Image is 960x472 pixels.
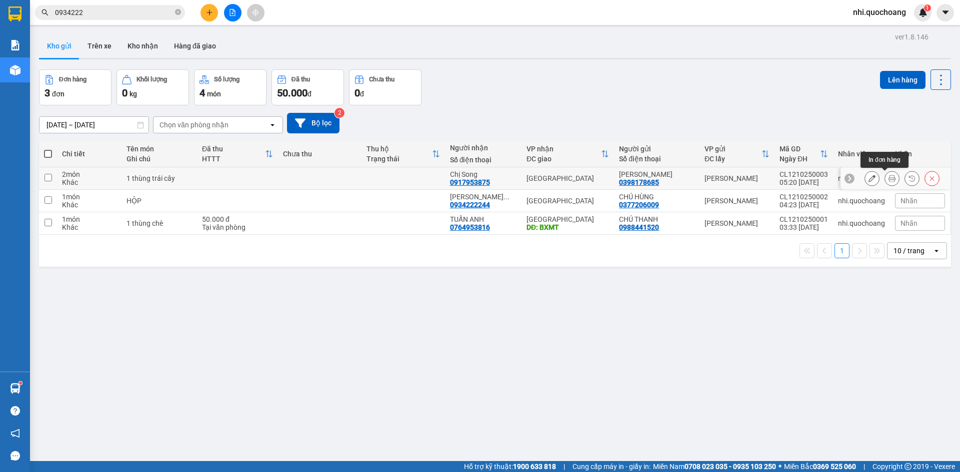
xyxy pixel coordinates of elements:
span: message [10,451,20,461]
div: nhi.quochoang [838,197,885,205]
div: Ngày ĐH [779,155,820,163]
span: ⚪️ [778,465,781,469]
div: Nhãn [895,150,945,158]
div: Chưa thu [369,76,394,83]
div: Khác [62,178,116,186]
strong: 0369 525 060 [813,463,856,471]
th: Toggle SortBy [197,141,278,167]
svg: open [932,247,940,255]
span: 1 [925,4,929,11]
div: Người gửi [619,145,694,153]
div: nhi.quochoang [838,219,885,227]
div: Số điện thoại [619,155,694,163]
div: Sửa đơn hàng [864,171,879,186]
button: Chưa thu0đ [349,69,421,105]
div: Người nhận [450,144,516,152]
span: Chưa thu [94,63,130,73]
strong: 0708 023 035 - 0935 103 250 [684,463,776,471]
button: Số lượng4món [194,69,266,105]
div: 05:20 [DATE] [779,178,828,186]
span: aim [252,9,259,16]
div: [GEOGRAPHIC_DATA] [526,197,609,205]
div: CHÚ HÙNG [619,193,694,201]
div: HTTT [202,155,265,163]
div: TUẤN ANH [450,215,516,223]
span: Miền Bắc [784,461,856,472]
div: [GEOGRAPHIC_DATA] [526,174,609,182]
span: Nhận: [95,8,119,19]
div: 1 món [62,193,116,201]
div: NGUYỄN KHOA TÙNG ANH [450,193,516,201]
th: Toggle SortBy [521,141,614,167]
div: Khối lượng [136,76,167,83]
div: [PERSON_NAME] [704,174,769,182]
div: 10 / trang [893,246,924,256]
span: search [41,9,48,16]
div: Chưa thu [283,150,356,158]
button: Đã thu50.000đ [271,69,344,105]
span: đ [360,90,364,98]
div: Thu hộ [366,145,432,153]
span: caret-down [941,8,950,17]
div: CL1210250003 [779,170,828,178]
th: Toggle SortBy [699,141,774,167]
div: 0377206009 [8,43,88,57]
input: Select a date range. [39,117,148,133]
div: 0377206009 [619,201,659,209]
span: ... [503,193,509,201]
span: question-circle [10,406,20,416]
div: 0398178685 [619,178,659,186]
span: notification [10,429,20,438]
span: món [207,90,221,98]
strong: 1900 633 818 [513,463,556,471]
div: 04:23 [DATE] [779,201,828,209]
div: CHÚ HÙNG [8,31,88,43]
div: Nhân viên [838,150,885,158]
div: Mã GD [779,145,820,153]
sup: 2 [334,108,344,118]
div: ver 1.8.146 [895,31,928,42]
div: [PERSON_NAME] [704,219,769,227]
button: aim [247,4,264,21]
sup: 1 [924,4,931,11]
button: Hàng đã giao [166,34,224,58]
button: Bộ lọc [287,113,339,133]
button: file-add [224,4,241,21]
div: 0764953816 [450,223,490,231]
div: 50.000 đ [202,215,273,223]
span: plus [206,9,213,16]
span: 0 [122,87,127,99]
div: 0917953875 [450,178,490,186]
div: CL1210250001 [779,215,828,223]
img: solution-icon [10,40,20,50]
div: Khác [62,223,116,231]
div: CHÚ THANH [619,215,694,223]
th: Toggle SortBy [361,141,445,167]
div: Đã thu [202,145,265,153]
span: kg [129,90,137,98]
div: In đơn hàng [860,152,908,168]
button: Trên xe [79,34,119,58]
input: Tìm tên, số ĐT hoặc mã đơn [55,7,173,18]
span: đ [307,90,311,98]
span: close-circle [175,9,181,15]
span: Gửi: [8,8,24,19]
div: Số điện thoại [450,156,516,164]
img: warehouse-icon [10,383,20,394]
button: Kho gửi [39,34,79,58]
span: 3 [44,87,50,99]
span: | [563,461,565,472]
span: Hỗ trợ kỹ thuật: [464,461,556,472]
div: CL1210250002 [779,193,828,201]
div: 0934222244 [95,43,197,57]
span: file-add [229,9,236,16]
div: 1 thùng trái cây [126,174,192,182]
div: 0934222244 [450,201,490,209]
button: 1 [834,243,849,258]
span: 0 [354,87,360,99]
span: close-circle [175,8,181,17]
sup: 1 [19,382,22,385]
div: Số lượng [214,76,239,83]
img: logo-vxr [8,6,21,21]
span: 50.000 [277,87,307,99]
